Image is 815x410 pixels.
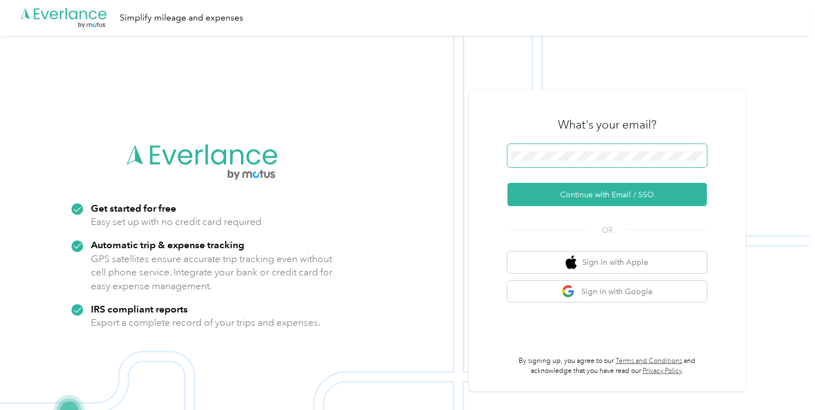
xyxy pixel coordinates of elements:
span: OR [588,224,627,236]
button: Continue with Email / SSO [508,183,707,206]
strong: Get started for free [91,202,176,214]
p: Easy set up with no credit card required [91,215,262,229]
button: apple logoSign in with Apple [508,252,707,273]
img: apple logo [566,255,577,269]
button: google logoSign in with Google [508,281,707,303]
p: GPS satellites ensure accurate trip tracking even without cell phone service. Integrate your bank... [91,252,333,293]
a: Terms and Conditions [616,357,682,365]
div: Simplify mileage and expenses [120,11,243,25]
strong: IRS compliant reports [91,303,188,315]
strong: Automatic trip & expense tracking [91,239,244,250]
p: By signing up, you agree to our and acknowledge that you have read our . [508,356,707,376]
p: Export a complete record of your trips and expenses. [91,316,320,330]
h3: What's your email? [558,117,657,132]
a: Privacy Policy [643,367,682,375]
img: google logo [562,285,576,299]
